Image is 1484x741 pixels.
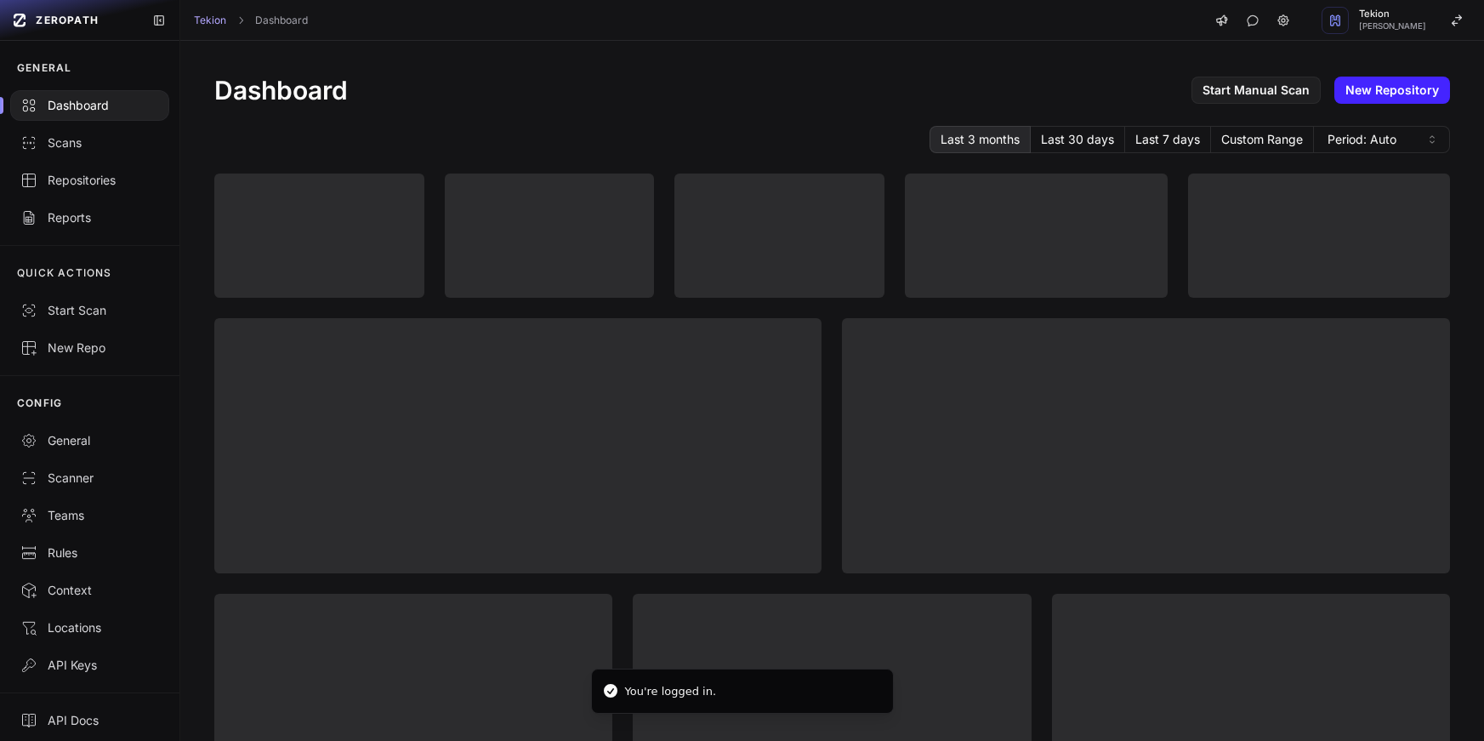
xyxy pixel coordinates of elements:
[17,266,112,280] p: QUICK ACTIONS
[20,657,159,674] div: API Keys
[214,75,348,105] h1: Dashboard
[17,396,62,410] p: CONFIG
[20,134,159,151] div: Scans
[20,302,159,319] div: Start Scan
[1425,133,1439,146] svg: caret sort,
[255,14,308,27] a: Dashboard
[20,470,159,487] div: Scanner
[17,61,71,75] p: GENERAL
[20,339,159,356] div: New Repo
[235,14,247,26] svg: chevron right,
[1211,126,1314,153] button: Custom Range
[20,619,159,636] div: Locations
[1334,77,1450,104] a: New Repository
[20,507,159,524] div: Teams
[7,7,139,34] a: ZEROPATH
[194,14,226,27] a: Tekion
[194,14,308,27] nav: breadcrumb
[20,582,159,599] div: Context
[20,712,159,729] div: API Docs
[20,432,159,449] div: General
[36,14,99,27] span: ZEROPATH
[20,209,159,226] div: Reports
[625,683,717,700] div: You're logged in.
[930,126,1031,153] button: Last 3 months
[1328,131,1396,148] span: Period: Auto
[20,544,159,561] div: Rules
[1359,22,1426,31] span: [PERSON_NAME]
[1359,9,1426,19] span: Tekion
[1031,126,1125,153] button: Last 30 days
[1125,126,1211,153] button: Last 7 days
[20,97,159,114] div: Dashboard
[1191,77,1321,104] a: Start Manual Scan
[20,172,159,189] div: Repositories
